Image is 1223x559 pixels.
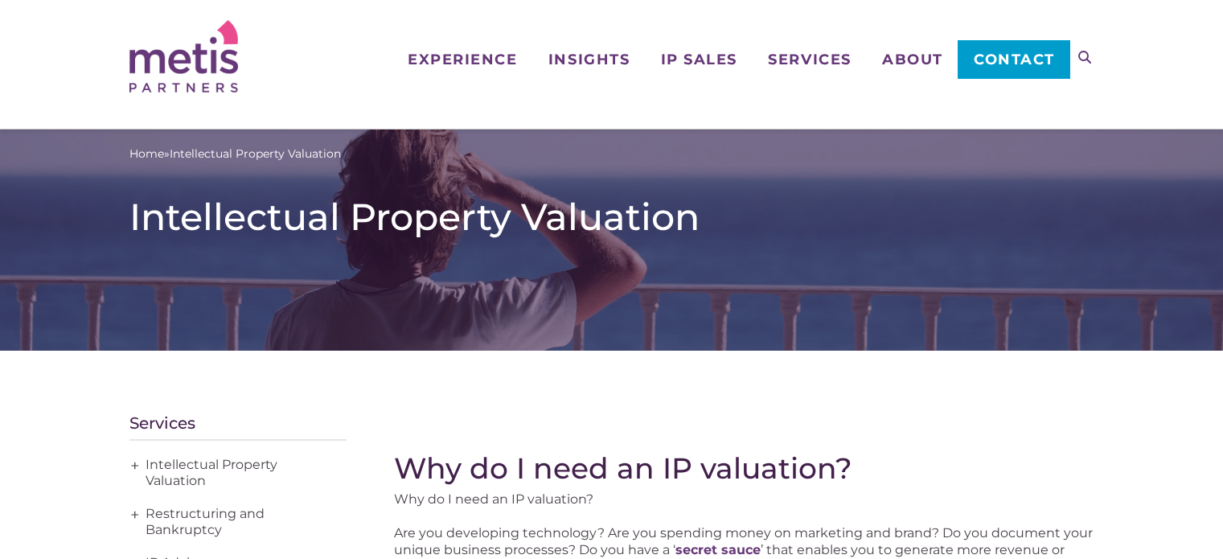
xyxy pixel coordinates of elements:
a: Intellectual Property Valuation [129,449,347,498]
span: Insights [548,52,630,67]
h1: Intellectual Property Valuation [129,195,1094,240]
span: + [126,499,144,531]
span: Contact [974,52,1055,67]
span: Experience [408,52,517,67]
img: Metis Partners [129,20,238,92]
a: secret sauce [675,542,761,557]
span: Services [768,52,851,67]
a: Home [129,146,164,162]
a: Contact [958,40,1069,79]
span: » [129,146,341,162]
a: Restructuring and Bankruptcy [129,498,347,547]
span: IP Sales [661,52,737,67]
h4: Services [129,415,347,441]
span: About [882,52,943,67]
span: + [126,450,144,482]
h2: Why do I need an IP valuation? [394,451,1094,485]
p: Why do I need an IP valuation? [394,491,1094,508]
span: Intellectual Property Valuation [170,146,341,162]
